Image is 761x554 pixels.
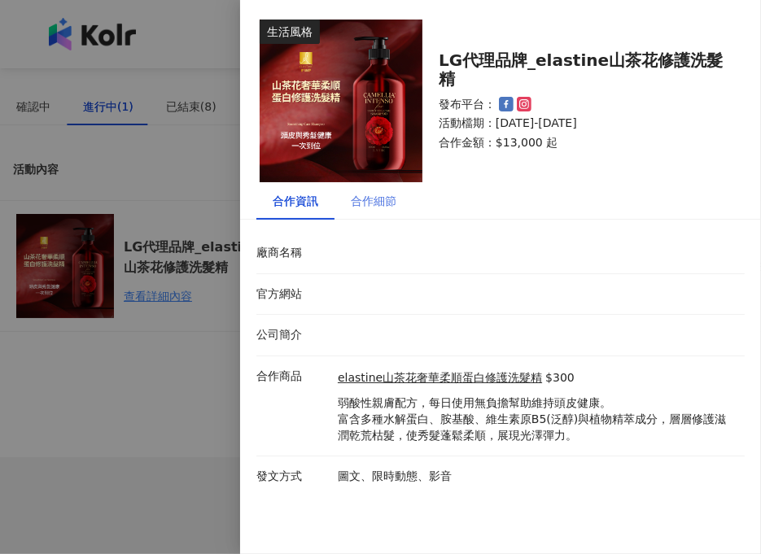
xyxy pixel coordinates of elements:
p: 公司簡介 [256,327,330,343]
div: 合作細節 [351,192,396,210]
div: 合作資訊 [273,192,318,210]
p: 圖文、限時動態、影音 [338,469,737,485]
p: 發布平台： [439,97,496,113]
p: 廠商名稱 [256,245,330,261]
p: 合作金額： $13,000 起 [439,135,725,151]
p: 活動檔期：[DATE]-[DATE] [439,116,725,132]
div: 生活風格 [260,20,320,44]
a: elastine山茶花奢華柔順蛋白修護洗髮精 [338,370,542,386]
p: 官方網站 [256,286,330,303]
div: LG代理品牌_elastine山茶花修護洗髮精 [439,51,725,89]
p: 合作商品 [256,369,330,385]
p: 發文方式 [256,469,330,485]
p: $300 [545,370,575,386]
p: 弱酸性親膚配方，每日使用無負擔幫助維持頭皮健康。 富含多種水解蛋白、胺基酸、維生素原B5(泛醇)與植物精萃成分，層層修護滋潤乾荒枯髮，使秀髮蓬鬆柔順，展現光澤彈力。 [338,395,737,443]
img: elastine山茶花奢華柔順蛋白修護洗髮精 [260,20,422,182]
